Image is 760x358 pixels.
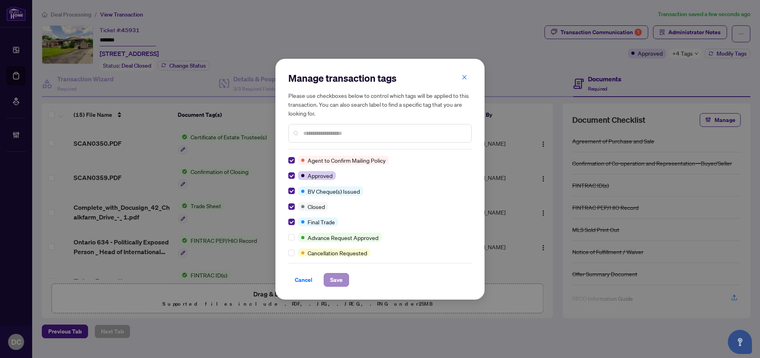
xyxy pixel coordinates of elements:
span: Advance Request Approved [308,233,378,242]
button: Cancel [288,273,319,287]
span: Final Trade [308,217,335,226]
span: Cancellation Requested [308,248,367,257]
button: Open asap [728,330,752,354]
h5: Please use checkboxes below to control which tags will be applied to this transaction. You can al... [288,91,472,118]
span: BV Cheque(s) Issued [308,187,360,196]
span: Approved [308,171,333,180]
h2: Manage transaction tags [288,72,472,85]
span: Closed [308,202,325,211]
span: Save [330,273,343,286]
span: Cancel [295,273,312,286]
button: Save [324,273,349,287]
span: Agent to Confirm Mailing Policy [308,156,386,165]
span: close [462,74,467,80]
